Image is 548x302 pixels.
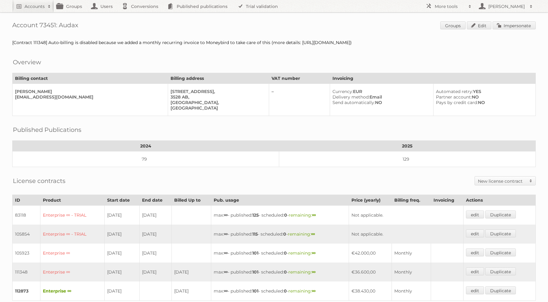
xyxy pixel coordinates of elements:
[40,225,104,244] td: Enterprise ∞ - TRIAL
[466,248,484,256] a: edit
[15,94,163,100] div: [EMAIL_ADDRESS][DOMAIN_NAME]
[13,73,168,84] th: Billing contact
[288,288,316,294] span: remaining:
[40,195,104,206] th: Product
[478,178,526,184] h2: New license contract
[211,244,349,263] td: max: - published: - scheduled: -
[171,100,264,105] div: [GEOGRAPHIC_DATA],
[13,125,81,134] h2: Published Publications
[330,73,535,84] th: Invoicing
[332,89,353,94] span: Currency:
[487,3,527,9] h2: [PERSON_NAME]
[485,248,516,256] a: Duplicate
[252,250,258,256] strong: 101
[485,211,516,218] a: Duplicate
[40,244,104,263] td: Enterprise ∞
[466,229,484,237] a: edit
[224,231,228,237] strong: ∞
[485,267,516,275] a: Duplicate
[332,94,370,100] span: Delivery method:
[13,141,279,151] th: 2024
[40,263,104,281] td: Enterprise ∞
[349,195,392,206] th: Price (yearly)
[284,269,287,275] strong: 0
[485,286,516,294] a: Duplicate
[252,231,258,237] strong: 115
[171,195,211,206] th: Billed Up to
[349,225,464,244] td: Not applicable.
[284,212,287,218] strong: 0
[526,177,535,185] span: Toggle
[436,94,531,100] div: NO
[392,195,431,206] th: Billing freq.
[104,195,139,206] th: Start date
[311,231,315,237] strong: ∞
[279,141,535,151] th: 2025
[104,281,139,301] td: [DATE]
[12,21,536,31] h1: Account 73451: Audax
[466,267,484,275] a: edit
[252,212,259,218] strong: 125
[288,269,316,275] span: remaining:
[436,89,531,94] div: YES
[279,151,535,167] td: 129
[40,206,104,225] td: Enterprise ∞ - TRIAL
[284,250,287,256] strong: 0
[104,244,139,263] td: [DATE]
[349,263,392,281] td: €36.600,00
[171,281,211,301] td: [DATE]
[493,21,536,29] a: Impersonate
[288,250,316,256] span: remaining:
[12,40,536,45] div: [Contract 111348] Auto-billing is disabled because we added a monthly recurring invoice to Moneyb...
[392,244,431,263] td: Monthly
[464,195,536,206] th: Actions
[13,176,66,185] h2: License contracts
[211,281,349,301] td: max: - published: - scheduled: -
[312,288,316,294] strong: ∞
[332,94,428,100] div: Email
[431,195,463,206] th: Invoicing
[211,195,349,206] th: Pub. usage
[13,225,40,244] td: 105854
[269,84,330,116] td: –
[224,212,228,218] strong: ∞
[104,206,139,225] td: [DATE]
[224,269,228,275] strong: ∞
[15,89,163,94] div: [PERSON_NAME]
[40,281,104,301] td: Enterprise ∞
[440,21,466,29] a: Groups
[288,231,315,237] span: remaining:
[139,195,171,206] th: End date
[171,89,264,94] div: [STREET_ADDRESS],
[392,263,431,281] td: Monthly
[104,263,139,281] td: [DATE]
[269,73,330,84] th: VAT number
[466,211,484,218] a: edit
[435,3,465,9] h2: More tools
[485,229,516,237] a: Duplicate
[312,250,316,256] strong: ∞
[211,225,349,244] td: max: - published: - scheduled: -
[289,212,316,218] span: remaining:
[436,94,472,100] span: Partner account:
[211,263,349,281] td: max: - published: - scheduled: -
[139,263,171,281] td: [DATE]
[252,288,258,294] strong: 101
[466,286,484,294] a: edit
[13,58,41,67] h2: Overview
[13,206,40,225] td: 83118
[171,105,264,111] div: [GEOGRAPHIC_DATA]
[312,269,316,275] strong: ∞
[436,100,531,105] div: NO
[475,177,535,185] a: New license contract
[332,100,375,105] span: Send automatically:
[13,244,40,263] td: 105923
[139,244,171,263] td: [DATE]
[211,206,349,225] td: max: - published: - scheduled: -
[467,21,491,29] a: Edit
[13,263,40,281] td: 111348
[332,100,428,105] div: NO
[349,206,464,225] td: Not applicable.
[332,89,428,94] div: EUR
[349,281,392,301] td: €38.430,00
